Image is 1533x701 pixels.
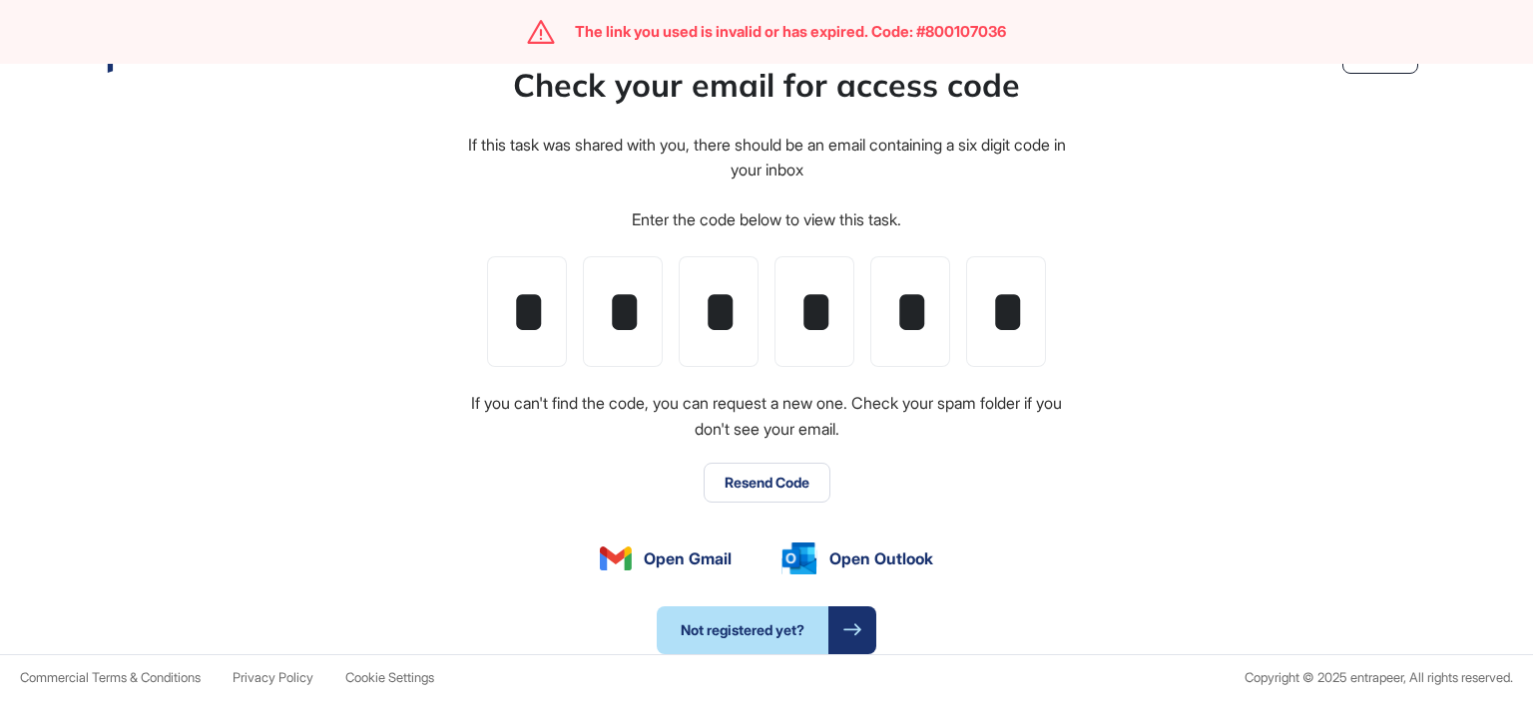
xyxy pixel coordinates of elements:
[345,670,434,685] a: Cookie Settings
[632,207,901,233] div: Enter the code below to view this task.
[345,669,434,685] span: Cookie Settings
[657,606,876,654] a: Not registered yet?
[20,670,201,685] a: Commercial Terms & Conditions
[781,542,933,574] a: Open Outlook
[704,463,830,503] button: Resend Code
[644,546,732,570] span: Open Gmail
[657,606,828,654] span: Not registered yet?
[600,546,732,570] a: Open Gmail
[233,670,313,685] a: Privacy Policy
[465,133,1068,183] div: If this task was shared with you, there should be an email containing a six digit code in your inbox
[829,546,933,570] span: Open Outlook
[1245,670,1513,685] div: Copyright © 2025 entrapeer, All rights reserved.
[465,391,1068,442] div: If you can't find the code, you can request a new one. Check your spam folder if you don't see yo...
[575,23,1006,41] div: The link you used is invalid or has expired. Code: #800107036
